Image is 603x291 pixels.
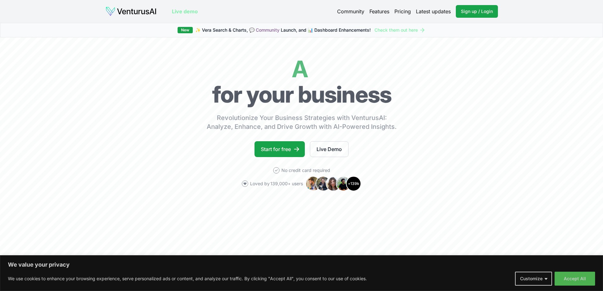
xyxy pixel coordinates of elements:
img: Avatar 1 [305,176,321,191]
button: Accept All [555,272,595,286]
a: Features [369,8,389,15]
a: Pricing [394,8,411,15]
img: Avatar 2 [316,176,331,191]
a: Live demo [172,8,198,15]
a: Latest updates [416,8,451,15]
img: Avatar 4 [336,176,351,191]
a: Check them out here [374,27,425,33]
p: We value your privacy [8,261,595,269]
span: Sign up / Login [461,8,493,15]
a: Live Demo [310,141,349,157]
a: Sign up / Login [456,5,498,18]
a: Start for free [254,141,305,157]
a: Community [337,8,364,15]
span: ✨ Vera Search & Charts, 💬 Launch, and 📊 Dashboard Enhancements! [195,27,371,33]
p: We use cookies to enhance your browsing experience, serve personalized ads or content, and analyz... [8,275,367,282]
img: Avatar 3 [326,176,341,191]
div: New [178,27,193,33]
img: logo [105,6,157,16]
a: Community [256,27,280,33]
button: Customize [515,272,552,286]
